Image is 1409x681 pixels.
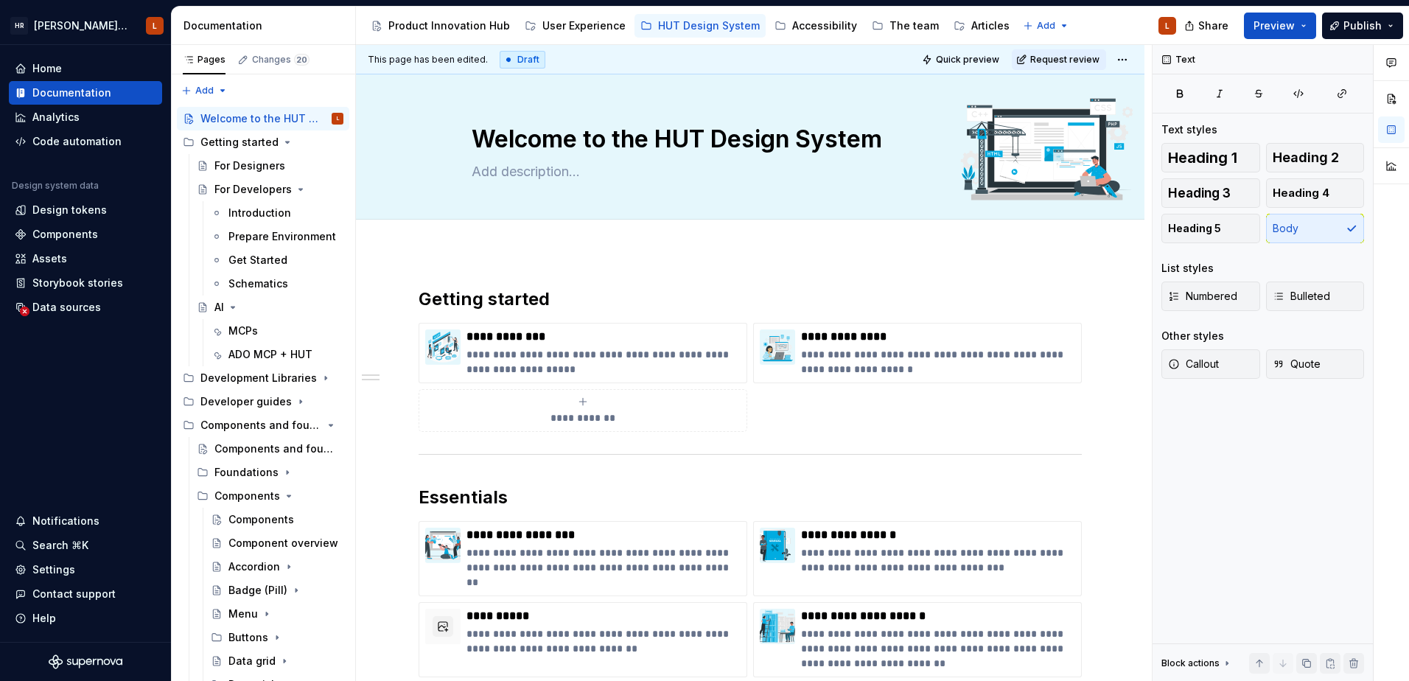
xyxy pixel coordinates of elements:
div: Components [214,489,280,503]
div: Development Libraries [200,371,317,385]
span: Preview [1254,18,1295,33]
a: Data sources [9,296,162,319]
div: Help [32,611,56,626]
div: Development Libraries [177,366,349,390]
a: Prepare Environment [205,225,349,248]
a: Code automation [9,130,162,153]
span: Callout [1168,357,1219,371]
div: Design system data [12,180,99,192]
a: Documentation [9,81,162,105]
div: The team [889,18,939,33]
div: Introduction [228,206,291,220]
a: Assets [9,247,162,270]
div: Accordion [228,559,280,574]
button: Heading 3 [1161,178,1260,208]
div: L [153,20,157,32]
div: Data sources [32,300,101,315]
a: Get Started [205,248,349,272]
div: Badge (Pill) [228,583,287,598]
button: Heading 1 [1161,143,1260,172]
a: HUT Design System [634,14,766,38]
div: Text styles [1161,122,1217,137]
button: Contact support [9,582,162,606]
img: faa94ed0-59bd-432b-99e9-0c3bc2f5c981.svg [425,329,461,365]
div: Changes [252,54,310,66]
div: Draft [500,51,545,69]
button: Heading 2 [1266,143,1365,172]
a: Welcome to the HUT Design SystemL [177,107,349,130]
div: ADO MCP + HUT [228,347,312,362]
div: AI [214,300,224,315]
div: MCPs [228,324,258,338]
span: Bulleted [1273,289,1330,304]
svg: Supernova Logo [49,654,122,669]
div: Documentation [32,85,111,100]
div: Components [32,227,98,242]
span: Add [195,85,214,97]
span: Quick preview [936,54,999,66]
div: Analytics [32,110,80,125]
div: [PERSON_NAME] UI Toolkit (HUT) [34,18,128,33]
div: Accessibility [792,18,857,33]
a: Introduction [205,201,349,225]
button: Search ⌘K [9,534,162,557]
div: List styles [1161,261,1214,276]
a: The team [866,14,945,38]
div: Code automation [32,134,122,149]
span: Heading 3 [1168,186,1231,200]
div: Home [32,61,62,76]
span: This page has been edited. [368,54,488,66]
button: Request review [1012,49,1106,70]
div: Assets [32,251,67,266]
a: ADO MCP + HUT [205,343,349,366]
div: Foundations [191,461,349,484]
button: Share [1177,13,1238,39]
a: Badge (Pill) [205,579,349,602]
div: Block actions [1161,653,1233,674]
button: Bulleted [1266,282,1365,311]
a: Settings [9,558,162,582]
div: Welcome to the HUT Design System [200,111,322,126]
span: Request review [1030,54,1099,66]
button: Add [177,80,232,101]
div: Articles [971,18,1010,33]
button: Numbered [1161,282,1260,311]
a: Components and foundations [191,437,349,461]
div: Pages [183,54,225,66]
div: For Designers [214,158,285,173]
div: Component overview [228,536,338,551]
h2: Getting started [419,287,1082,311]
div: L [1165,20,1169,32]
textarea: Welcome to the HUT Design System [469,122,1026,157]
div: Buttons [205,626,349,649]
div: Settings [32,562,75,577]
div: Storybook stories [32,276,123,290]
span: Heading 4 [1273,186,1329,200]
img: bd7cc032-402e-46ee-8b01-8052ea49584d.svg [760,528,795,563]
button: Quick preview [917,49,1006,70]
div: Getting started [177,130,349,154]
button: Notifications [9,509,162,533]
a: Data grid [205,649,349,673]
div: Buttons [228,630,268,645]
img: 6acd47a3-0894-45dd-bc7a-1c93b4b88f95.svg [425,528,461,563]
span: 20 [294,54,310,66]
button: Publish [1322,13,1403,39]
div: For Developers [214,182,292,197]
div: Other styles [1161,329,1224,343]
div: Getting started [200,135,279,150]
a: AI [191,296,349,319]
div: Design tokens [32,203,107,217]
div: Developer guides [177,390,349,413]
div: Components and foundations [177,413,349,437]
div: Developer guides [200,394,292,409]
button: Heading 5 [1161,214,1260,243]
div: Documentation [183,18,349,33]
div: Foundations [214,465,279,480]
div: Components and foundations [214,441,336,456]
a: Home [9,57,162,80]
div: HUT Design System [658,18,760,33]
button: Help [9,607,162,630]
div: Block actions [1161,657,1220,669]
